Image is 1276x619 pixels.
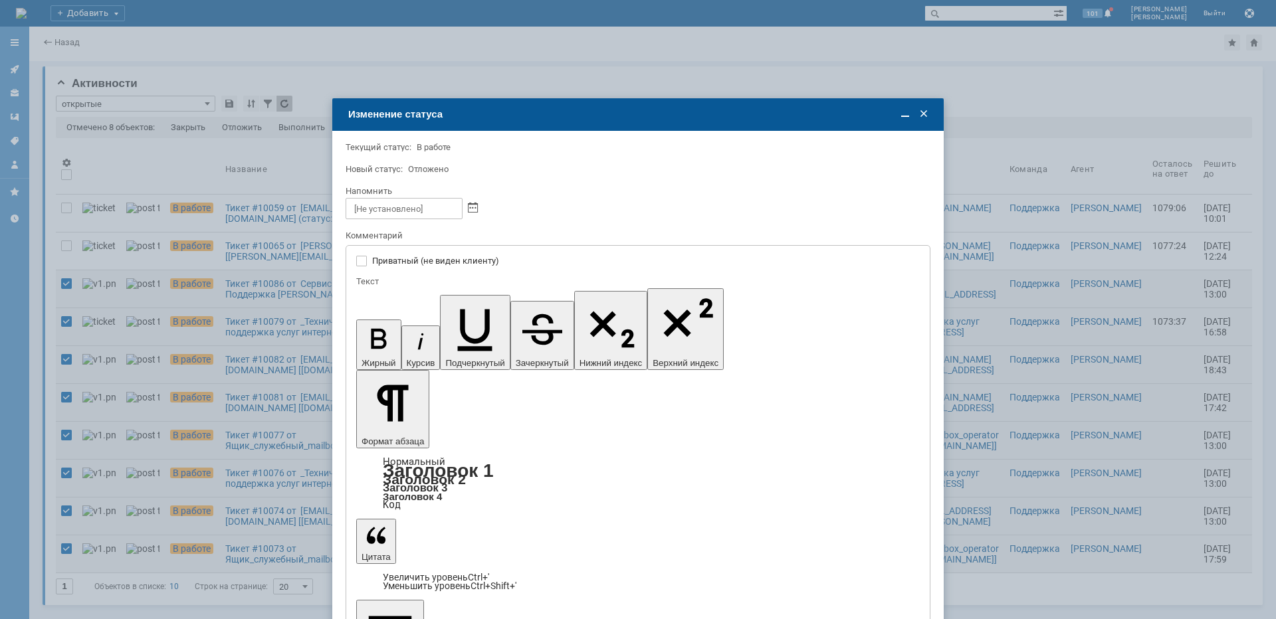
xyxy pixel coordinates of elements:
[356,458,920,509] div: Формат абзаца
[383,460,494,481] a: Заголовок 1
[346,142,411,152] label: Текущий статус:
[383,456,445,468] a: Нормальный
[440,295,510,370] button: Подчеркнутый
[383,499,401,511] a: Код
[899,108,912,121] span: Свернуть (Ctrl + M)
[383,572,489,582] a: Increase
[445,358,504,368] span: Подчеркнутый
[356,319,401,370] button: Жирный
[383,482,447,493] a: Заголовок 3
[346,230,928,242] div: Комментарий
[356,573,920,590] div: Цитата
[407,358,435,368] span: Курсив
[356,370,429,448] button: Формат абзаца
[510,301,574,370] button: Зачеркнутый
[516,358,569,368] span: Зачеркнутый
[471,580,516,591] span: Ctrl+Shift+'
[401,325,441,370] button: Курсив
[468,572,489,582] span: Ctrl+'
[362,358,396,368] span: Жирный
[383,472,466,487] a: Заголовок 2
[647,288,724,370] button: Верхний индекс
[917,108,930,121] span: Закрыть
[356,277,917,286] div: Текст
[580,358,643,368] span: Нижний индекс
[417,142,451,152] span: В работе
[346,198,463,219] input: [Не установлено]
[383,580,516,591] a: Decrease
[362,552,391,562] span: Цитата
[356,519,396,564] button: Цитата
[372,256,917,266] label: Приватный (не виден клиенту)
[362,436,424,446] span: Формат абзаца
[346,187,928,195] div: Напомнить
[653,358,718,368] span: Верхний индекс
[408,164,449,174] span: Отложено
[383,491,442,502] a: Заголовок 4
[574,291,648,370] button: Нижний индекс
[348,108,930,120] div: Изменение статуса
[346,164,403,174] label: Новый статус:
